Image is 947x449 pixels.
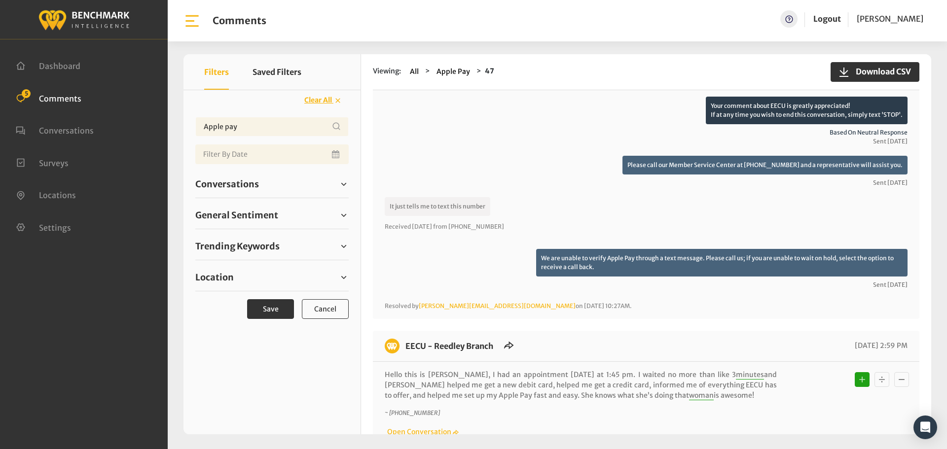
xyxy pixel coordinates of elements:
a: Logout [813,14,841,24]
span: Trending Keywords [195,240,280,253]
strong: 47 [485,67,494,75]
span: [DATE] [412,223,432,230]
p: Hello this is [PERSON_NAME], I had an appointment [DATE] at 1:45 pm. I waited no more than like 3... [385,370,777,401]
a: EECU - Reedley Branch [405,341,493,351]
span: woman [689,391,714,400]
span: Conversations [195,177,259,191]
span: Resolved by on [DATE] 10:27AM. [385,302,632,310]
a: Logout [813,10,841,28]
a: [PERSON_NAME] [857,10,923,28]
span: Locations [39,190,76,200]
a: Location [195,270,349,285]
button: Cancel [302,299,349,319]
a: Open Conversation [385,427,459,436]
span: Download CSV [850,66,911,77]
span: Sent [DATE] [385,178,908,187]
span: Location [195,271,234,284]
span: Received [385,223,411,230]
a: Settings [16,222,71,232]
div: Open Intercom Messenger [913,415,937,439]
button: Filters [204,54,229,90]
a: Surveys [16,157,69,167]
span: minutes [736,370,764,380]
button: Clear All [298,92,349,109]
p: Your comment about EECU is greatly appreciated! If at any time you wish to end this conversation,... [706,97,908,124]
span: from [PHONE_NUMBER] [433,223,504,230]
a: Locations [16,189,76,199]
h6: EECU - Reedley Branch [400,339,499,353]
span: Surveys [39,158,69,168]
input: Username [195,117,349,137]
span: Settings [39,222,71,232]
button: Open Calendar [330,144,343,164]
button: Saved Filters [253,54,301,90]
i: ~ [PHONE_NUMBER] [385,409,440,416]
p: It just tells me to text this number [385,197,490,216]
div: Basic example [852,370,911,389]
span: Sent [DATE] [385,280,908,289]
a: Comments 5 [16,93,81,103]
a: Conversations [16,125,94,135]
span: 5 [22,89,31,98]
span: Conversations [39,126,94,136]
span: [DATE] 2:59 PM [852,341,908,350]
span: Comments [39,93,81,103]
p: We are unable to verify Apple Pay through a text message. Please call us; if you are unable to wa... [536,249,908,276]
button: Download CSV [831,62,919,82]
span: Dashboard [39,61,80,71]
button: Save [247,299,294,319]
a: General Sentiment [195,208,349,223]
h1: Comments [213,15,266,27]
img: benchmark [385,339,400,353]
span: Clear All [304,96,332,104]
span: [PERSON_NAME] [857,14,923,24]
a: [PERSON_NAME][EMAIL_ADDRESS][DOMAIN_NAME] [419,302,576,310]
button: Apple Pay [434,66,473,77]
p: Please call our Member Service Center at [PHONE_NUMBER] and a representative will assist you. [622,156,908,174]
a: Trending Keywords [195,239,349,254]
img: bar [183,12,201,30]
span: General Sentiment [195,208,278,222]
a: Conversations [195,177,349,192]
input: Date range input field [195,144,349,164]
span: Viewing: [373,66,401,77]
img: benchmark [38,7,130,32]
span: Sent [DATE] [385,137,908,146]
button: All [407,66,422,77]
span: Based on neutral response [385,128,908,137]
a: Dashboard [16,60,80,70]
